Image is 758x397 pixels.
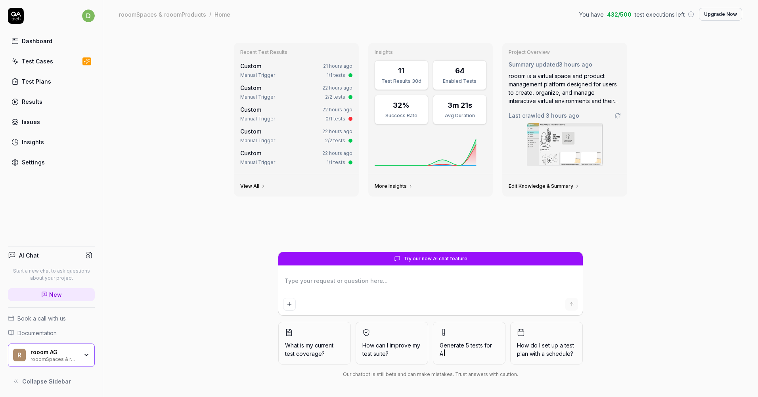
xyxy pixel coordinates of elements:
[17,329,57,337] span: Documentation
[209,10,211,18] div: /
[8,155,95,170] a: Settings
[22,377,71,386] span: Collapse Sidebar
[240,115,275,122] div: Manual Trigger
[510,322,583,365] button: How do I set up a test plan with a schedule?
[8,344,95,367] button: rrooom AGrooomSpaces & rooomProducts
[240,128,261,135] span: Custom
[239,147,354,168] a: Custom22 hours agoManual Trigger1/1 tests
[22,118,40,126] div: Issues
[559,61,592,68] time: 3 hours ago
[327,159,345,166] div: 1/1 tests
[278,371,583,378] div: Our chatbot is still beta and can make mistakes. Trust answers with caution.
[433,322,505,365] button: Generate 5 tests forA
[607,10,632,19] span: 432 / 500
[8,314,95,323] a: Book a call with us
[239,104,354,124] a: Custom22 hours agoManual Trigger0/1 tests
[614,113,621,119] a: Go to crawling settings
[322,128,352,134] time: 22 hours ago
[31,349,78,356] div: rooom AG
[17,314,66,323] span: Book a call with us
[509,183,580,189] a: Edit Knowledge & Summary
[8,74,95,89] a: Test Plans
[322,107,352,113] time: 22 hours ago
[31,355,78,362] div: rooomSpaces & rooomProducts
[517,341,576,358] span: How do I set up a test plan with a schedule?
[393,100,410,111] div: 32%
[455,65,465,76] div: 64
[448,100,472,111] div: 3m 21s
[375,49,487,55] h3: Insights
[214,10,230,18] div: Home
[240,183,266,189] a: View All
[8,114,95,130] a: Issues
[699,8,742,21] button: Upgrade Now
[398,65,404,76] div: 11
[240,63,261,69] span: Custom
[375,183,413,189] a: More Insights
[323,63,352,69] time: 21 hours ago
[635,10,685,19] span: test executions left
[327,72,345,79] div: 1/1 tests
[22,57,53,65] div: Test Cases
[22,37,52,45] div: Dashboard
[240,94,275,101] div: Manual Trigger
[322,150,352,156] time: 22 hours ago
[8,33,95,49] a: Dashboard
[8,373,95,389] button: Collapse Sidebar
[22,158,45,166] div: Settings
[509,61,559,68] span: Summary updated
[509,49,621,55] h3: Project Overview
[82,8,95,24] button: d
[440,350,443,357] span: A
[240,150,261,157] span: Custom
[8,329,95,337] a: Documentation
[240,49,352,55] h3: Recent Test Results
[509,111,579,120] span: Last crawled
[278,322,351,365] button: What is my current test coverage?
[527,123,603,165] img: Screenshot
[82,10,95,22] span: d
[239,82,354,102] a: Custom22 hours agoManual Trigger2/2 tests
[380,78,423,85] div: Test Results 30d
[8,53,95,69] a: Test Cases
[49,290,62,299] span: New
[119,10,206,18] div: rooomSpaces & rooomProducts
[22,97,42,106] div: Results
[239,126,354,146] a: Custom22 hours agoManual Trigger2/2 tests
[8,134,95,150] a: Insights
[322,85,352,91] time: 22 hours ago
[22,138,44,146] div: Insights
[240,84,261,91] span: Custom
[239,60,354,80] a: Custom21 hours agoManual Trigger1/1 tests
[438,78,481,85] div: Enabled Tests
[325,115,345,122] div: 0/1 tests
[404,255,467,262] span: Try our new AI chat feature
[509,72,621,105] div: rooom is a virtual space and product management platform designed for users to create, organize, ...
[579,10,604,19] span: You have
[240,137,275,144] div: Manual Trigger
[8,267,95,282] p: Start a new chat to ask questions about your project
[22,77,51,86] div: Test Plans
[546,112,579,119] time: 3 hours ago
[440,341,499,358] span: Generate 5 tests for
[380,112,423,119] div: Success Rate
[362,341,421,358] span: How can I improve my test suite?
[8,288,95,301] a: New
[283,298,296,311] button: Add attachment
[325,94,345,101] div: 2/2 tests
[285,341,344,358] span: What is my current test coverage?
[438,112,481,119] div: Avg Duration
[240,106,261,113] span: Custom
[325,137,345,144] div: 2/2 tests
[240,159,275,166] div: Manual Trigger
[356,322,428,365] button: How can I improve my test suite?
[19,251,39,260] h4: AI Chat
[8,94,95,109] a: Results
[240,72,275,79] div: Manual Trigger
[13,349,26,361] span: r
